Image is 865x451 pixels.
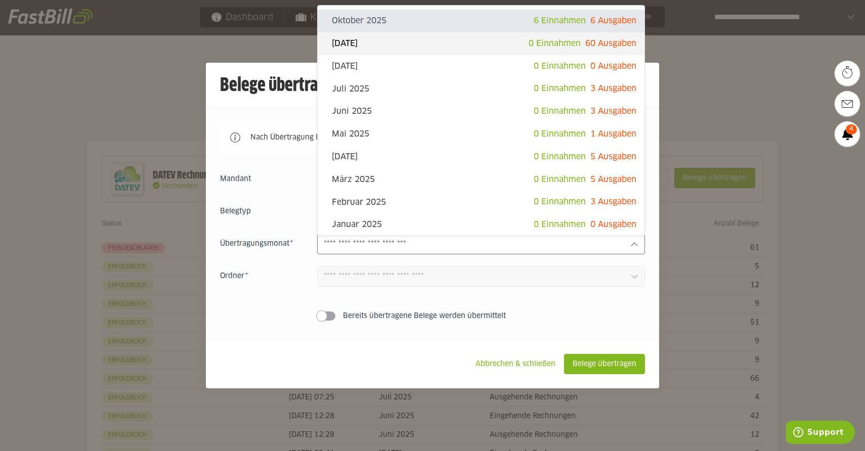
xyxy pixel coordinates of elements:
[590,220,636,229] span: 0 Ausgaben
[835,121,860,147] a: 4
[534,198,586,206] span: 0 Einnahmen
[534,84,586,93] span: 0 Einnahmen
[590,17,636,25] span: 6 Ausgaben
[318,213,644,236] sl-option: Januar 2025
[534,175,586,184] span: 0 Einnahmen
[534,17,586,25] span: 6 Einnahmen
[467,354,564,374] sl-button: Abbrechen & schließen
[318,100,644,123] sl-option: Juni 2025
[318,77,644,100] sl-option: Juli 2025
[318,55,644,78] sl-option: [DATE]
[318,191,644,213] sl-option: Februar 2025
[846,124,857,134] span: 4
[318,32,644,55] sl-option: [DATE]
[318,123,644,146] sl-option: Mai 2025
[590,153,636,161] span: 5 Ausgaben
[590,62,636,70] span: 0 Ausgaben
[534,130,586,138] span: 0 Einnahmen
[318,10,644,32] sl-option: Oktober 2025
[786,421,855,446] iframe: Öffnet ein Widget, in dem Sie weitere Informationen finden
[534,62,586,70] span: 0 Einnahmen
[318,146,644,168] sl-option: [DATE]
[590,84,636,93] span: 3 Ausgaben
[534,220,586,229] span: 0 Einnahmen
[585,39,636,48] span: 60 Ausgaben
[220,311,645,321] sl-switch: Bereits übertragene Belege werden übermittelt
[529,39,581,48] span: 0 Einnahmen
[590,130,636,138] span: 1 Ausgaben
[564,354,645,374] sl-button: Belege übertragen
[590,175,636,184] span: 5 Ausgaben
[534,107,586,115] span: 0 Einnahmen
[534,153,586,161] span: 0 Einnahmen
[590,107,636,115] span: 3 Ausgaben
[590,198,636,206] span: 3 Ausgaben
[318,168,644,191] sl-option: März 2025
